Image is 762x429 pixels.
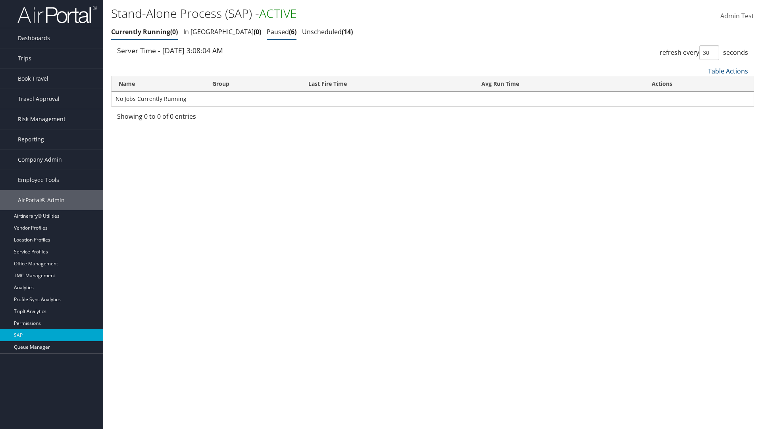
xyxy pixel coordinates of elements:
[18,48,31,68] span: Trips
[18,89,60,109] span: Travel Approval
[18,109,65,129] span: Risk Management
[720,4,754,29] a: Admin Test
[645,76,754,92] th: Actions
[117,112,266,125] div: Showing 0 to 0 of 0 entries
[117,45,427,56] div: Server Time - [DATE] 3:08:04 AM
[301,76,474,92] th: Last Fire Time: activate to sort column ascending
[18,190,65,210] span: AirPortal® Admin
[18,69,48,89] span: Book Travel
[267,27,296,36] a: Paused6
[720,12,754,20] span: Admin Test
[18,150,62,170] span: Company Admin
[112,76,205,92] th: Name: activate to sort column ascending
[474,76,645,92] th: Avg Run Time: activate to sort column ascending
[342,27,353,36] span: 14
[170,27,178,36] span: 0
[112,92,754,106] td: No Jobs Currently Running
[111,27,178,36] a: Currently Running0
[17,5,97,24] img: airportal-logo.png
[660,48,699,57] span: refresh every
[18,129,44,149] span: Reporting
[18,28,50,48] span: Dashboards
[18,170,59,190] span: Employee Tools
[205,76,301,92] th: Group: activate to sort column ascending
[259,5,297,21] span: ACTIVE
[302,27,353,36] a: Unscheduled14
[111,5,540,22] h1: Stand-Alone Process (SAP) -
[183,27,261,36] a: In [GEOGRAPHIC_DATA]0
[254,27,261,36] span: 0
[723,48,748,57] span: seconds
[289,27,296,36] span: 6
[708,67,748,75] a: Table Actions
